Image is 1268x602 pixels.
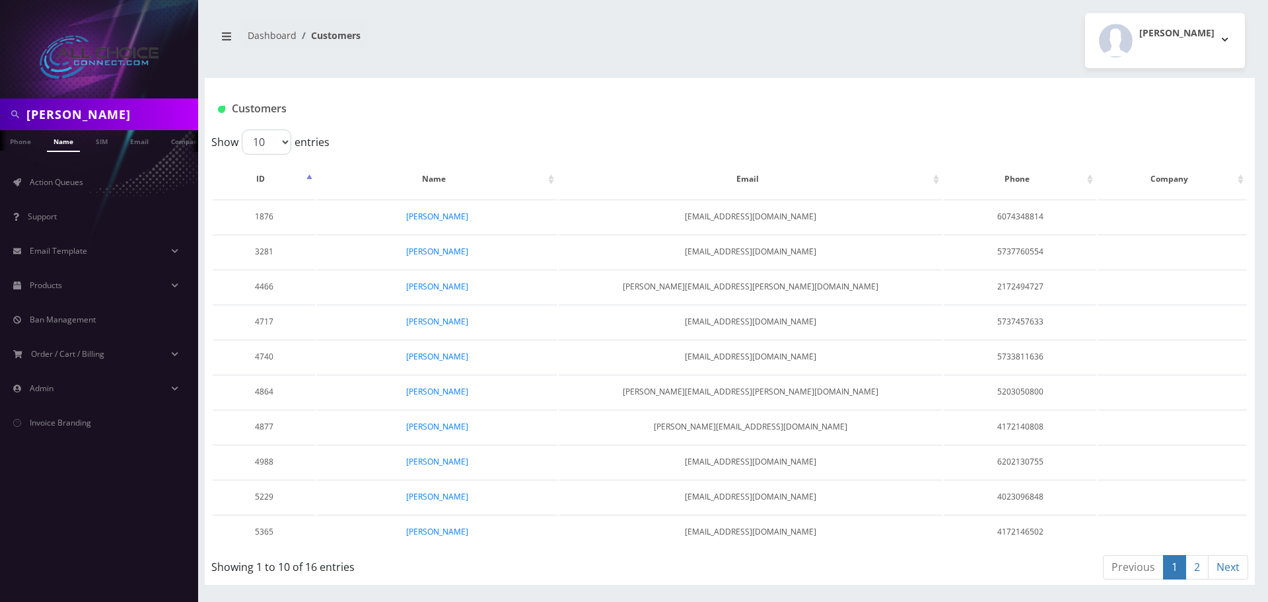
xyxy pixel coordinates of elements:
a: [PERSON_NAME] [406,491,468,502]
th: Company: activate to sort column ascending [1098,160,1247,198]
a: Dashboard [248,29,297,42]
span: Order / Cart / Billing [31,348,104,359]
a: [PERSON_NAME] [406,526,468,537]
td: 4172140808 [944,410,1096,443]
td: 4877 [213,410,316,443]
td: 4172146502 [944,515,1096,548]
a: [PERSON_NAME] [406,351,468,362]
a: Company [164,130,209,151]
td: 5737457633 [944,305,1096,338]
input: Search in Company [26,102,195,127]
td: [PERSON_NAME][EMAIL_ADDRESS][DOMAIN_NAME] [559,410,942,443]
td: 2172494727 [944,270,1096,303]
a: Phone [3,130,38,151]
span: Email Template [30,245,87,256]
th: Phone: activate to sort column ascending [944,160,1096,198]
td: [EMAIL_ADDRESS][DOMAIN_NAME] [559,340,942,373]
a: [PERSON_NAME] [406,386,468,397]
td: 4740 [213,340,316,373]
td: 6074348814 [944,200,1096,233]
td: [EMAIL_ADDRESS][DOMAIN_NAME] [559,305,942,338]
li: Customers [297,28,361,42]
td: 5737760554 [944,235,1096,268]
select: Showentries [242,130,291,155]
a: Next [1208,555,1248,580]
td: 3281 [213,235,316,268]
h2: [PERSON_NAME] [1139,28,1215,39]
td: [EMAIL_ADDRESS][DOMAIN_NAME] [559,445,942,478]
img: All Choice Connect [40,36,158,79]
td: [EMAIL_ADDRESS][DOMAIN_NAME] [559,200,942,233]
div: Showing 1 to 10 of 16 entries [211,554,633,575]
nav: breadcrumb [215,22,720,59]
a: [PERSON_NAME] [406,211,468,222]
td: 5203050800 [944,375,1096,408]
td: 6202130755 [944,445,1096,478]
a: [PERSON_NAME] [406,246,468,257]
td: 4466 [213,270,316,303]
td: 5229 [213,480,316,513]
td: 4864 [213,375,316,408]
a: Previous [1103,555,1164,580]
a: [PERSON_NAME] [406,316,468,327]
a: [PERSON_NAME] [406,456,468,467]
a: 1 [1163,555,1186,580]
td: 4023096848 [944,480,1096,513]
a: [PERSON_NAME] [406,281,468,292]
button: [PERSON_NAME] [1085,13,1245,68]
a: Name [47,130,80,152]
th: ID: activate to sort column descending [213,160,316,198]
td: [EMAIL_ADDRESS][DOMAIN_NAME] [559,480,942,513]
label: Show entries [211,130,330,155]
td: [PERSON_NAME][EMAIL_ADDRESS][PERSON_NAME][DOMAIN_NAME] [559,375,942,408]
span: Ban Management [30,314,96,325]
th: Name: activate to sort column ascending [317,160,557,198]
span: Products [30,280,62,291]
span: Support [28,211,57,222]
td: 1876 [213,200,316,233]
td: [PERSON_NAME][EMAIL_ADDRESS][PERSON_NAME][DOMAIN_NAME] [559,270,942,303]
span: Invoice Branding [30,417,91,428]
th: Email: activate to sort column ascending [559,160,942,198]
span: Admin [30,383,53,394]
td: 4988 [213,445,316,478]
td: [EMAIL_ADDRESS][DOMAIN_NAME] [559,235,942,268]
td: 5733811636 [944,340,1096,373]
a: [PERSON_NAME] [406,421,468,432]
td: 4717 [213,305,316,338]
h1: Customers [218,102,1068,115]
a: 2 [1185,555,1209,580]
span: Action Queues [30,176,83,188]
a: SIM [89,130,114,151]
td: [EMAIL_ADDRESS][DOMAIN_NAME] [559,515,942,548]
td: 5365 [213,515,316,548]
a: Email [123,130,155,151]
